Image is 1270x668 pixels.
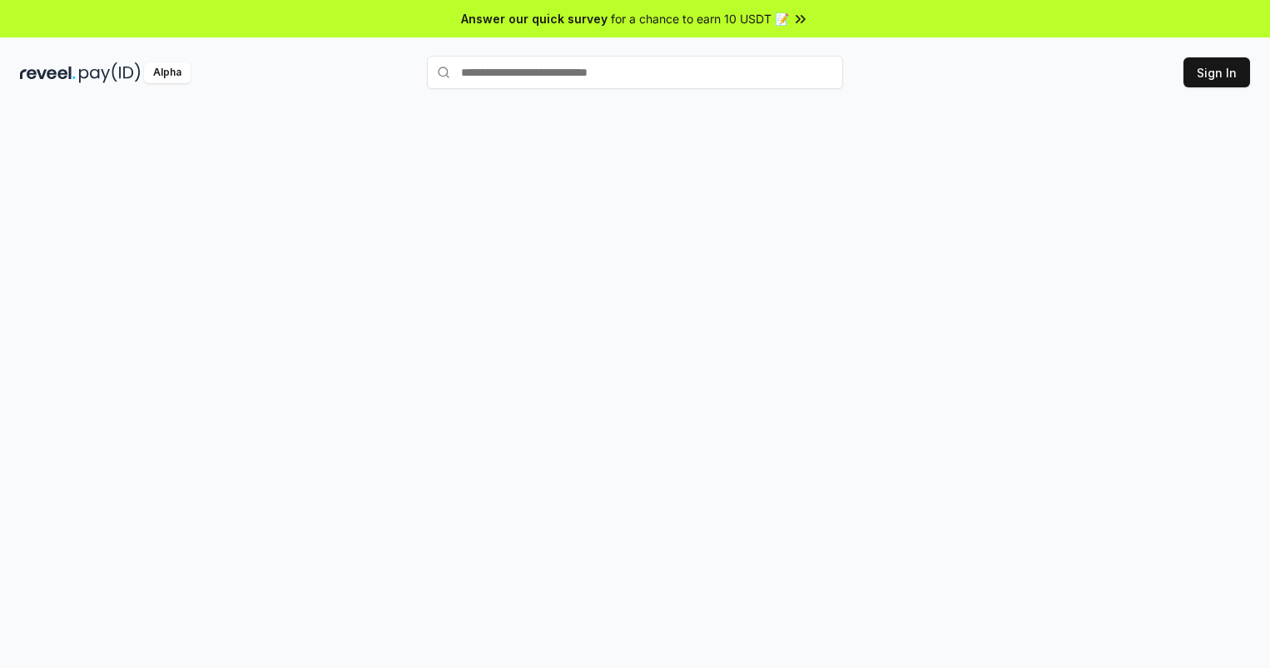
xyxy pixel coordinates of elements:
span: for a chance to earn 10 USDT 📝 [611,10,789,27]
div: Alpha [144,62,191,83]
span: Answer our quick survey [461,10,608,27]
img: pay_id [79,62,141,83]
button: Sign In [1183,57,1250,87]
img: reveel_dark [20,62,76,83]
